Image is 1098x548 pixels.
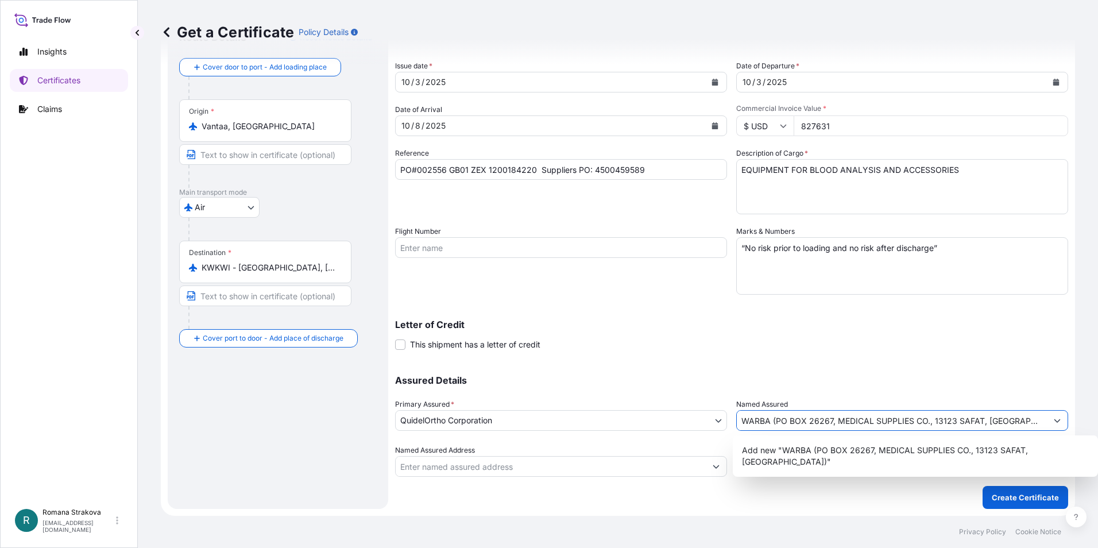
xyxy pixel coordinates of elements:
div: / [422,119,424,133]
div: day, [414,119,422,133]
div: / [763,75,765,89]
div: day, [414,75,422,89]
label: Marks & Numbers [736,226,795,237]
div: / [752,75,755,89]
label: Reference [395,148,429,159]
p: Insights [37,46,67,57]
p: Create Certificate [992,492,1059,503]
input: Text to appear on certificate [179,144,351,165]
label: Named Assured Address [395,445,475,456]
input: Assured Name [737,410,1047,431]
label: Description of Cargo [736,148,808,159]
p: Privacy Policy [959,527,1006,537]
p: Certificates [37,75,80,86]
span: Commercial Invoice Value [736,104,1068,113]
span: This shipment has a letter of credit [410,339,540,350]
span: Issue date [395,60,432,72]
p: Assured Details [395,376,1068,385]
span: Add new "WARBA (PO BOX 26267, MEDICAL SUPPLIES CO., 13123 SAFAT, [GEOGRAPHIC_DATA])" [742,445,1089,468]
button: Calendar [706,117,724,135]
span: Cover port to door - Add place of discharge [203,333,343,344]
input: Destination [202,262,337,273]
p: Cookie Notice [1015,527,1061,537]
input: Enter amount [794,115,1068,136]
span: Cover door to port - Add loading place [203,61,327,73]
input: Text to appear on certificate [179,285,351,306]
input: Origin [202,121,337,132]
div: month, [741,75,752,89]
button: Show suggestions [706,456,726,477]
div: year, [424,119,447,133]
div: month, [400,119,411,133]
div: Suggestions [737,440,1094,472]
div: day, [755,75,763,89]
span: Air [195,202,205,213]
p: Main transport mode [179,188,377,197]
button: Calendar [706,73,724,91]
button: Select transport [179,197,260,218]
span: Primary Assured [395,399,454,410]
div: year, [424,75,447,89]
p: Letter of Credit [395,320,1068,329]
div: / [422,75,424,89]
input: Enter booking reference [395,159,727,180]
div: Destination [189,248,231,257]
span: R [23,515,30,526]
div: year, [765,75,788,89]
div: month, [400,75,411,89]
label: Named Assured [736,399,788,410]
p: Policy Details [299,26,349,38]
input: Named Assured Address [396,456,706,477]
button: Calendar [1047,73,1065,91]
div: / [411,119,414,133]
p: Get a Certificate [161,23,294,41]
div: Origin [189,107,214,116]
div: / [411,75,414,89]
span: QuidelOrtho Corporation [400,415,492,426]
p: Claims [37,103,62,115]
p: Romana Strakova [42,508,114,517]
label: Flight Number [395,226,441,237]
button: Show suggestions [1047,410,1068,431]
p: [EMAIL_ADDRESS][DOMAIN_NAME] [42,519,114,533]
span: Date of Departure [736,60,799,72]
input: Enter name [395,237,727,258]
span: Date of Arrival [395,104,442,115]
